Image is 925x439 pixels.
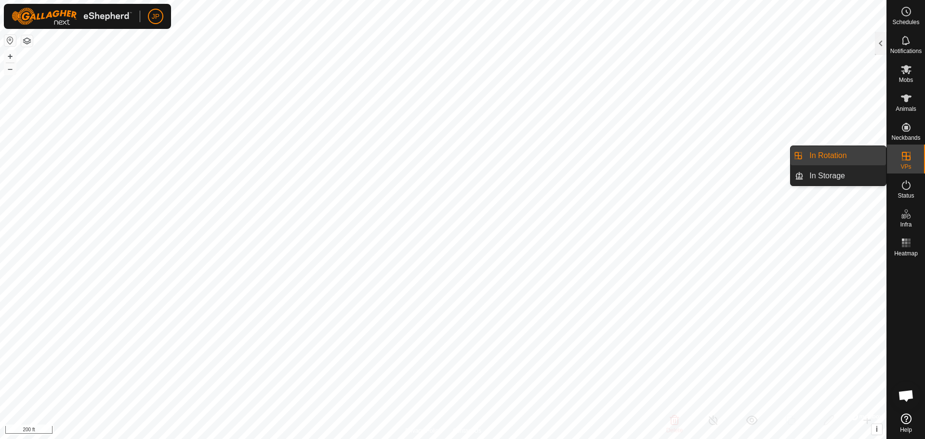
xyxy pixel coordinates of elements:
span: Help [900,427,912,433]
span: Notifications [890,48,922,54]
a: In Storage [804,166,886,186]
button: Map Layers [21,35,33,47]
button: i [872,424,882,435]
a: Open chat [892,381,921,410]
span: Animals [896,106,916,112]
span: VPs [900,164,911,170]
span: Infra [900,222,912,227]
span: Status [898,193,914,199]
li: In Rotation [791,146,886,165]
span: Schedules [892,19,919,25]
button: Reset Map [4,35,16,46]
span: In Rotation [809,150,846,161]
a: Privacy Policy [405,426,441,435]
a: Contact Us [453,426,481,435]
button: – [4,63,16,75]
span: Heatmap [894,251,918,256]
a: Help [887,410,925,437]
img: Gallagher Logo [12,8,132,25]
span: Mobs [899,77,913,83]
span: In Storage [809,170,845,182]
span: JP [152,12,159,22]
button: + [4,51,16,62]
span: i [876,425,878,433]
span: Neckbands [891,135,920,141]
a: In Rotation [804,146,886,165]
li: In Storage [791,166,886,186]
